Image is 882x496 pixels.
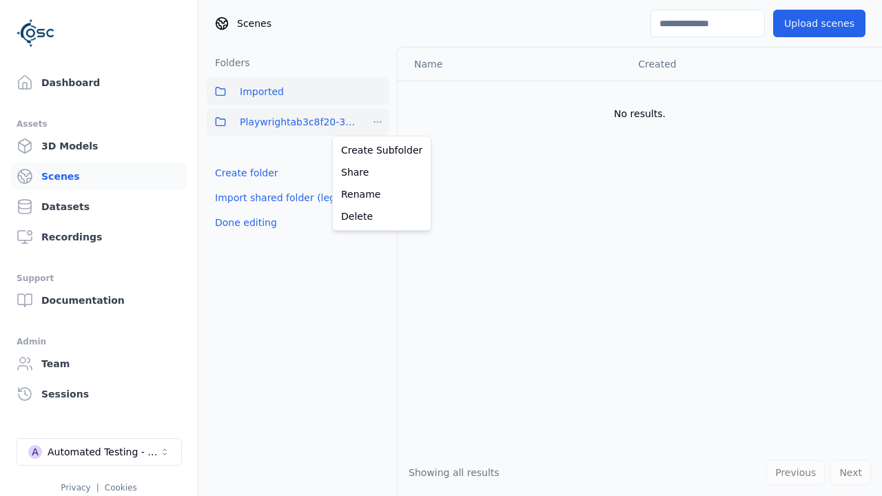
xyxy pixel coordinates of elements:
[336,139,428,161] a: Create Subfolder
[336,161,428,183] a: Share
[336,183,428,205] a: Rename
[336,205,428,227] a: Delete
